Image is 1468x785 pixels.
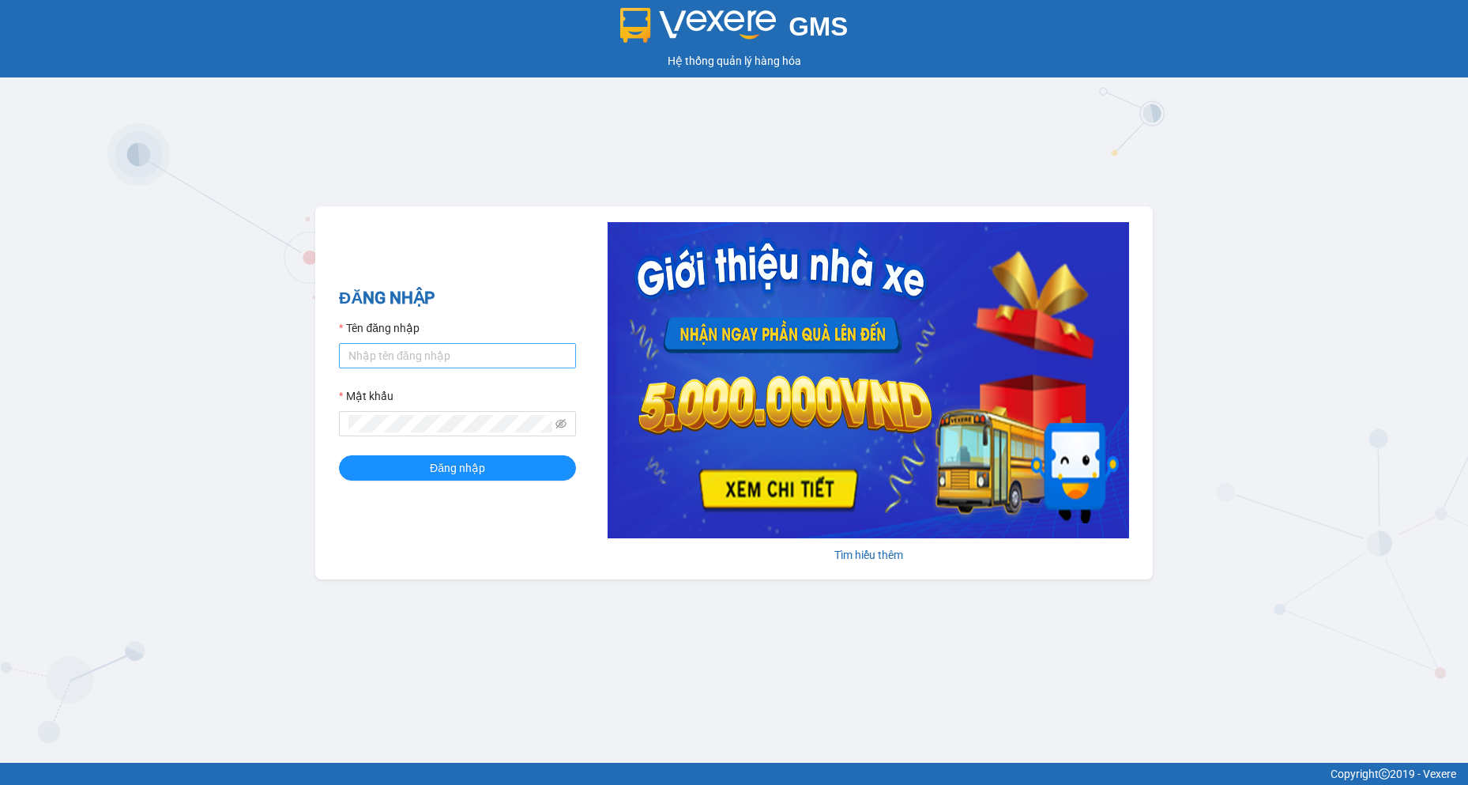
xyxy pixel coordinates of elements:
div: Tìm hiểu thêm [608,546,1129,564]
span: Đăng nhập [430,459,485,477]
span: copyright [1379,768,1390,779]
h2: ĐĂNG NHẬP [339,285,576,311]
img: logo 2 [620,8,777,43]
span: GMS [789,12,848,41]
div: Hệ thống quản lý hàng hóa [4,52,1464,70]
div: Copyright 2019 - Vexere [12,765,1456,783]
input: Tên đăng nhập [339,343,576,368]
label: Mật khẩu [339,387,393,405]
button: Đăng nhập [339,455,576,481]
label: Tên đăng nhập [339,319,420,337]
a: GMS [620,24,849,36]
span: eye-invisible [555,418,566,429]
img: banner-0 [608,222,1129,538]
input: Mật khẩu [348,415,552,432]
